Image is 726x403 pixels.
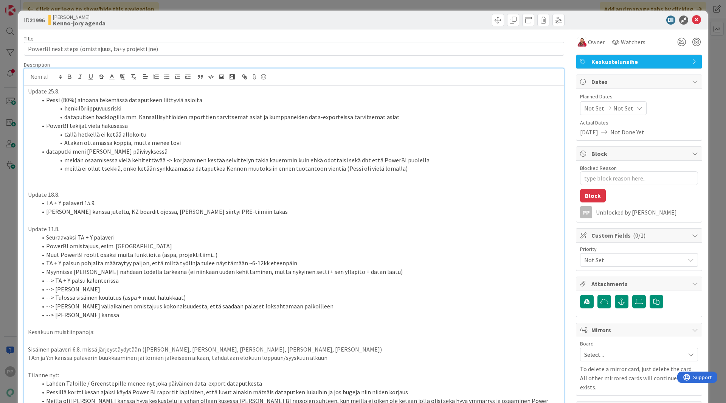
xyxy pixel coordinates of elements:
div: Priority [580,246,698,252]
span: Planned Dates [580,93,698,101]
div: Unblocked by [PERSON_NAME] [596,209,698,216]
li: meillä ei ollut tsekkiä, onko ketään synkkaamassa dataputkea Kennon muutoksiin ennen tuotantoon v... [37,164,560,173]
li: --> Tulossa sisäinen koulutus (aspa + muut halukkaat) [37,293,560,302]
span: Select... [584,349,681,360]
span: Description [24,61,50,68]
li: [PERSON_NAME] kanssa juteltu, KZ boardit ojossa, [PERSON_NAME] siirtyi PRE-tiimiin takas [37,207,560,216]
li: --> TA + Y palsu kalenterissa [37,276,560,285]
b: 21996 [29,16,45,24]
label: Title [24,35,34,42]
span: Owner [588,37,605,47]
li: Pessi (80%) ainoana tekemässä dataputkeen liittyviä asioita [37,96,560,104]
p: Update 25.8. [28,87,560,96]
span: Not Set [584,255,681,265]
li: Pessillä kortti kesän ajaksi käydä Power BI raportit läpi siten, että luvut ainakin mätsäis datap... [37,388,560,397]
li: --> [PERSON_NAME] [37,285,560,294]
span: ( 0/1 ) [633,232,645,239]
li: Seuraavaksi TA + Y palaveri [37,233,560,242]
span: Dates [591,77,688,86]
span: [PERSON_NAME] [53,14,105,20]
div: PP [580,206,592,218]
p: Tilanne nyt: [28,371,560,380]
img: JS [577,37,586,47]
li: Myynnissä [PERSON_NAME] nähdään todella tärkeänä (ei niinkään uuden kehittäminen, mutta nykyinen ... [37,268,560,276]
input: type card name here... [24,42,564,56]
li: Muut PowerBI roolit osaksi muita funktioita (aspa, projektitiimi...) [37,251,560,259]
li: --> [PERSON_NAME] väliaikainen omistajuus kokonaisuudesta, että saadaan palaset loksahtamaan paik... [37,302,560,311]
li: meidän osaamisessa vielä kehitettävää -> korjaaminen kestää selvittelyn takia kauemmin kuin ehkä ... [37,156,560,165]
li: PowerBI tekijät vielä hakusessa [37,121,560,130]
span: Block [591,149,688,158]
p: To delete a mirror card, just delete the card. All other mirrored cards will continue to exists. [580,364,698,392]
li: Lahden Taloille / Greenstepille menee nyt joka päiväinen data-export dataputkesta [37,379,560,388]
li: dataputken backlogilla mm. Kansallisyhtiöiden raporttien tarvitsemat asiat ja kumppaneiden data-e... [37,113,560,121]
li: Atakan ottamassa koppia, mutta menee tovi [37,138,560,147]
span: Support [16,1,34,10]
span: Watchers [621,37,645,47]
span: ID [24,16,45,25]
li: PowerBI omistajuus, esim. [GEOGRAPHIC_DATA] [37,242,560,251]
span: Not Set [584,104,604,113]
p: Sisäinen palaveri 6.8. missä järjeystäydytään ([PERSON_NAME], [PERSON_NAME], [PERSON_NAME], [PERS... [28,345,560,354]
b: Kenno-jory agenda [53,20,105,26]
p: TA:n ja Y:n kanssa palaverin buukkaaminen jäi lomien jälkeiseen aikaan, tähdätään elokuun loppuun... [28,353,560,362]
label: Blocked Reason [580,165,617,171]
span: Not Set [613,104,633,113]
span: Board [580,341,594,346]
li: --> [PERSON_NAME] kanssa [37,311,560,319]
li: dataputki meni [PERSON_NAME] päivivyksessä [37,147,560,156]
span: Actual Dates [580,119,698,127]
span: Not Done Yet [610,128,644,137]
p: Kesäkuun muistiinpanoja: [28,328,560,336]
button: Block [580,189,606,202]
span: Attachments [591,279,688,288]
span: Custom Fields [591,231,688,240]
li: TA + Y palsun pohjalta määräytyy paljon, että miltä työlinja tulee näyttämään ~6-12kk eteenpäin [37,259,560,268]
span: Mirrors [591,325,688,335]
span: Keskustelunaihe [591,57,688,66]
li: henkilöriippuvuusriski [37,104,560,113]
li: TA + Y palaveri 15.9. [37,199,560,207]
li: tällä hetkellä ei ketää allokoitu [37,130,560,139]
span: [DATE] [580,128,598,137]
p: Update 18.8. [28,190,560,199]
p: Update 11.8. [28,225,560,233]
